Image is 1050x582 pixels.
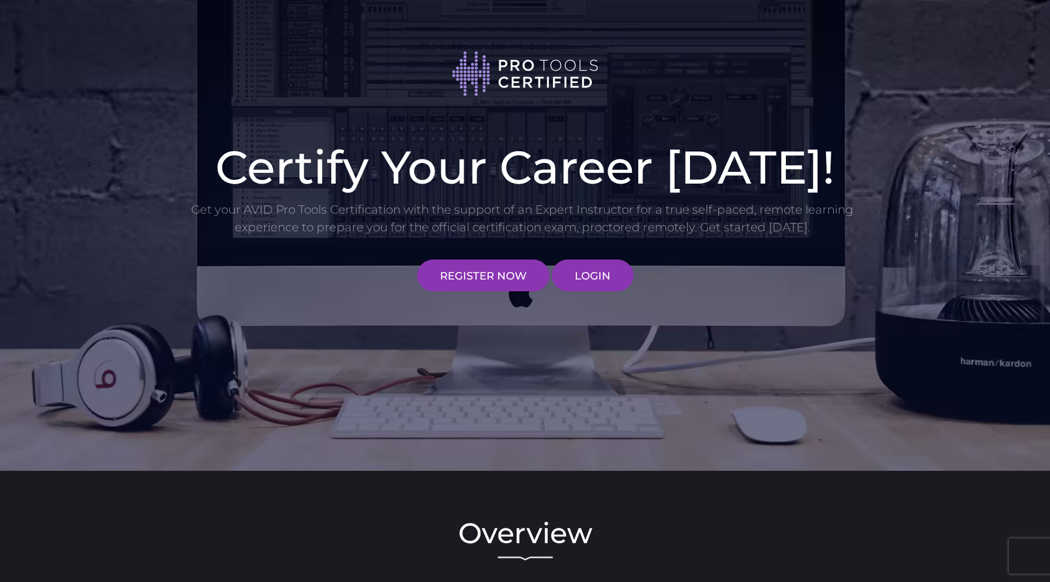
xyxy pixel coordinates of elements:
img: Pro Tools Certified logo [452,50,599,98]
h2: Overview [190,519,861,547]
img: decorative line [498,556,553,561]
p: Get your AVID Pro Tools Certification with the support of an Expert Instructor for a true self-pa... [190,201,855,236]
a: LOGIN [552,260,634,291]
h1: Certify Your Career [DATE]! [190,144,861,190]
a: REGISTER NOW [417,260,549,291]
